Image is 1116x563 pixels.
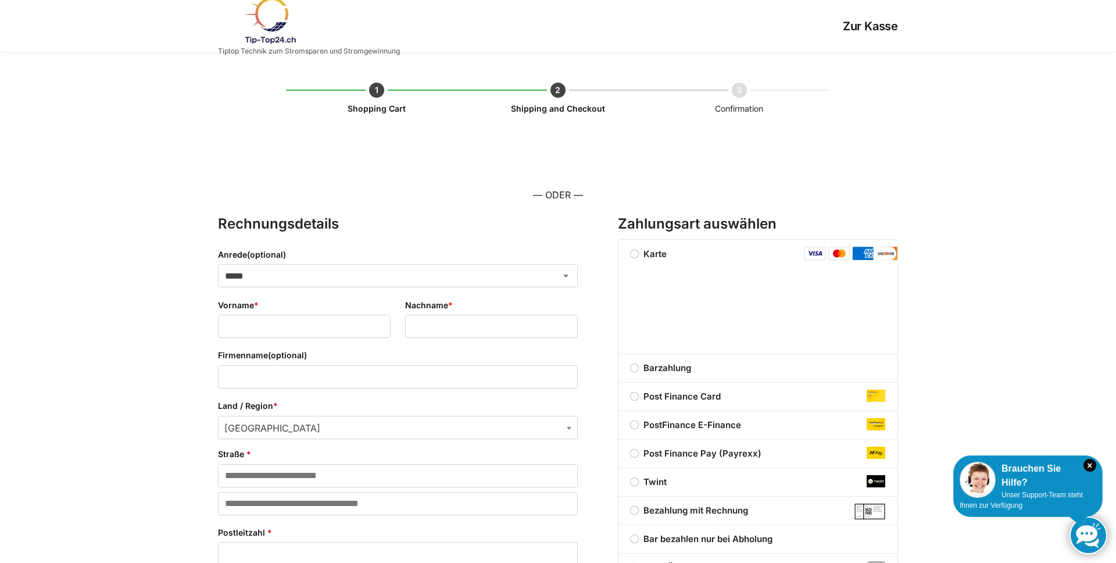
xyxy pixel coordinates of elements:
label: Post Finance Pay (Payrexx) [618,447,897,461]
img: post-finance-e-finance [867,418,885,430]
a: Shopping Cart [348,104,406,113]
label: Straße [218,448,578,461]
a: Shipping and Checkout [511,104,605,113]
label: Post Finance Card [618,390,897,404]
iframe: Sicherer Eingaberahmen für Zahlungen [636,267,875,336]
label: Vorname [218,299,391,312]
label: Twint [618,475,897,489]
label: PostFinance E-Finance [618,418,897,432]
form: Kasse [218,134,898,214]
label: Anrede [218,248,578,261]
span: (optional) [247,250,286,259]
img: post-finance-card [867,390,885,402]
span: Schweiz [219,416,577,440]
label: Nachname [405,299,578,312]
span: Confirmation [715,104,763,113]
span: Land / Region [218,416,578,439]
img: mastercard [828,247,850,261]
img: twint [867,475,885,487]
iframe: Sicherer Rahmen für schnelle Bezahlvorgänge [216,144,900,176]
label: Firmenname [218,349,578,362]
div: Brauchen Sie Hilfe? [960,462,1096,490]
span: Unser Support-Team steht Ihnen zur Verfügung [960,491,1083,509]
h1: Zur Kasse [400,19,898,33]
img: visa [804,247,826,261]
label: Land / Region [218,400,578,412]
img: Bezahlung mit Rechnung [854,504,885,519]
p: Tiptop Technik zum Stromsparen und Stromgewinnung [218,48,400,55]
img: Customer service [960,462,996,498]
label: Karte [618,248,679,259]
label: Bezahlung mit Rechnung [618,504,897,518]
label: Postleitzahl [218,526,578,539]
span: (optional) [268,350,307,360]
i: Schließen [1083,459,1096,472]
label: Barzahlung [618,361,897,375]
img: discover [876,247,897,261]
label: Bar bezahlen nur bei Abholung [618,532,897,546]
h3: Rechnungsdetails [218,214,578,234]
h3: Zahlungsart auswählen [618,214,898,234]
img: post-finance-pay [867,447,885,459]
img: amex [852,247,874,261]
p: — ODER — [218,188,898,203]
